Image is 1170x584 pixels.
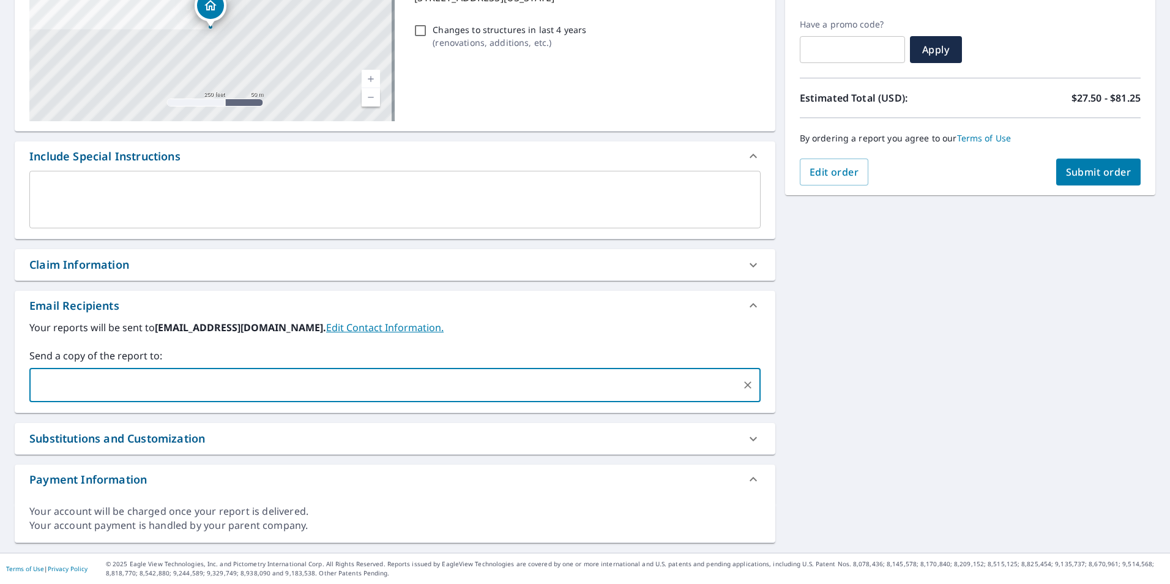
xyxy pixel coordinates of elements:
[326,321,444,334] a: EditContactInfo
[800,159,869,185] button: Edit order
[6,565,88,572] p: |
[29,518,761,533] div: Your account payment is handled by your parent company.
[800,133,1141,144] p: By ordering a report you agree to our
[29,504,761,518] div: Your account will be charged once your report is delivered.
[29,298,119,314] div: Email Recipients
[106,560,1164,578] p: © 2025 Eagle View Technologies, Inc. and Pictometry International Corp. All Rights Reserved. Repo...
[15,465,775,494] div: Payment Information
[15,423,775,454] div: Substitutions and Customization
[920,43,952,56] span: Apply
[48,564,88,573] a: Privacy Policy
[29,430,205,447] div: Substitutions and Customization
[155,321,326,334] b: [EMAIL_ADDRESS][DOMAIN_NAME].
[810,165,859,179] span: Edit order
[15,141,775,171] div: Include Special Instructions
[1071,91,1141,105] p: $27.50 - $81.25
[29,256,129,273] div: Claim Information
[29,320,761,335] label: Your reports will be sent to
[433,36,586,49] p: ( renovations, additions, etc. )
[362,88,380,107] a: Current Level 17, Zoom Out
[15,249,775,280] div: Claim Information
[1066,165,1131,179] span: Submit order
[15,291,775,320] div: Email Recipients
[29,348,761,363] label: Send a copy of the report to:
[362,70,380,88] a: Current Level 17, Zoom In
[1056,159,1141,185] button: Submit order
[29,471,147,488] div: Payment Information
[739,376,756,394] button: Clear
[800,91,971,105] p: Estimated Total (USD):
[957,132,1012,144] a: Terms of Use
[6,564,44,573] a: Terms of Use
[29,148,181,165] div: Include Special Instructions
[800,19,905,30] label: Have a promo code?
[910,36,962,63] button: Apply
[433,23,586,36] p: Changes to structures in last 4 years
